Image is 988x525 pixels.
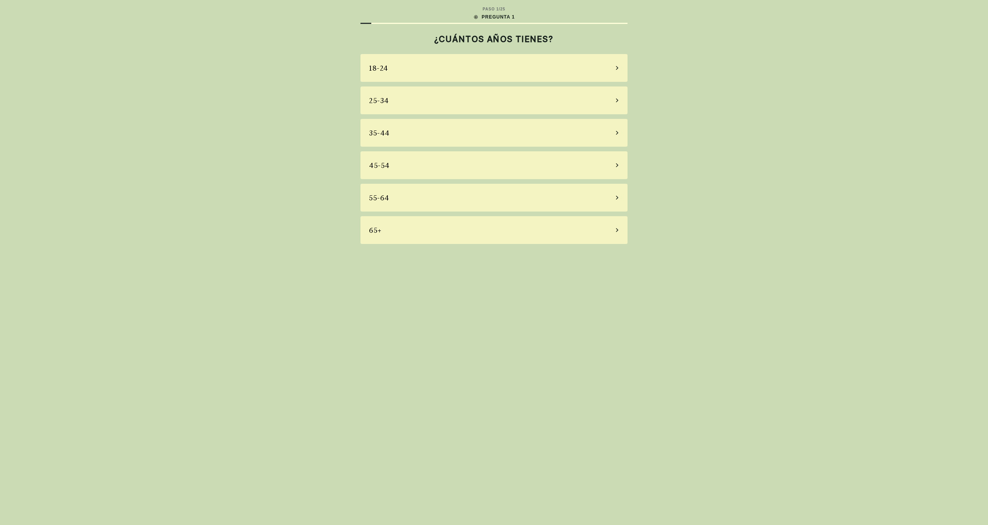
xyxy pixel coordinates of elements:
[369,160,390,171] div: 45-54
[369,225,382,235] div: 65+
[483,6,506,12] div: PASO 1 / 25
[369,128,390,138] div: 35-44
[369,193,389,203] div: 55-64
[369,63,388,73] div: 18-24
[369,95,389,106] div: 25-34
[360,34,628,44] h2: ¿CUÁNTOS AÑOS TIENES?
[473,14,515,20] div: PREGUNTA 1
